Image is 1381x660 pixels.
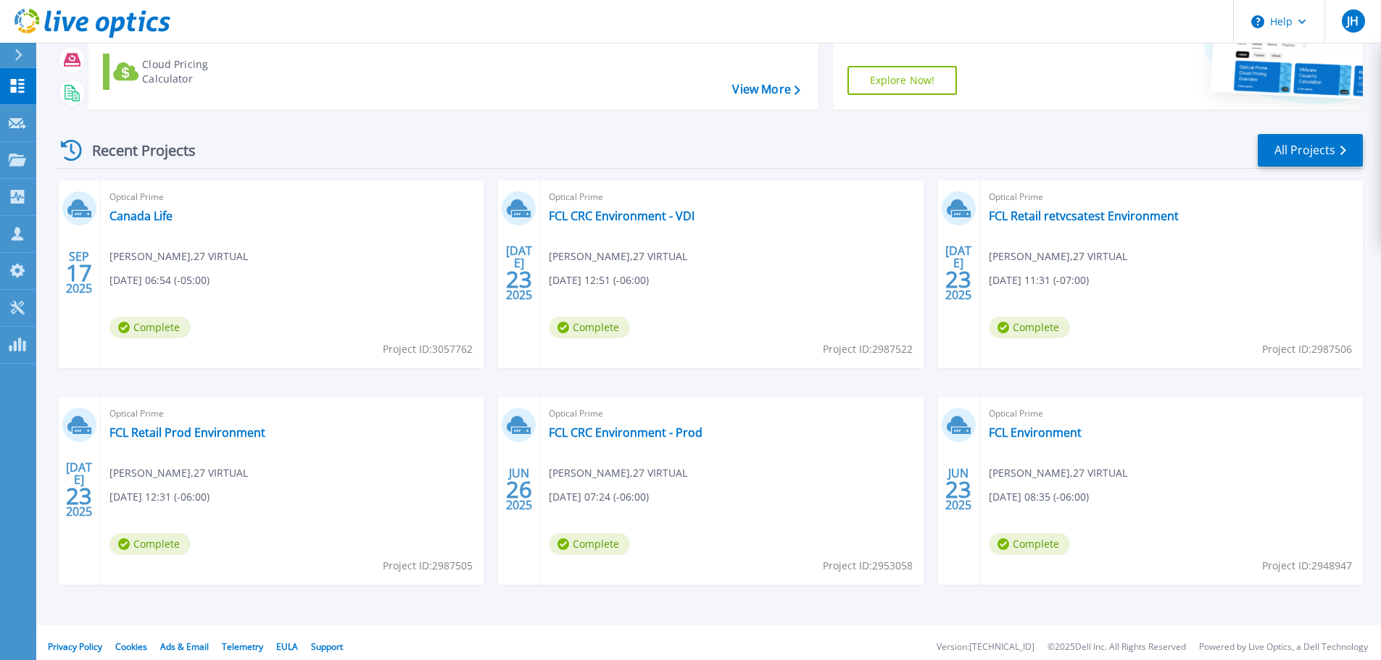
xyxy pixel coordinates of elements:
span: Project ID: 2987505 [383,558,473,574]
li: Powered by Live Optics, a Dell Technology [1199,643,1368,652]
a: FCL Environment [989,425,1082,440]
span: Project ID: 2953058 [823,558,913,574]
a: EULA [276,640,298,653]
a: Ads & Email [160,640,209,653]
div: [DATE] 2025 [65,463,93,516]
span: Optical Prime [549,406,914,422]
span: [DATE] 06:54 (-05:00) [109,272,210,288]
a: Canada Life [109,209,173,223]
span: Complete [109,317,191,338]
div: SEP 2025 [65,246,93,299]
span: 23 [506,273,532,285]
span: Optical Prime [989,189,1354,205]
span: 26 [506,483,532,496]
span: Project ID: 2987522 [823,341,913,357]
span: [DATE] 11:31 (-07:00) [989,272,1089,288]
span: Project ID: 2948947 [1262,558,1352,574]
span: 17 [66,267,92,279]
span: Optical Prime [549,189,914,205]
span: JH [1347,15,1359,27]
a: Explore Now! [847,66,958,95]
span: Complete [109,533,191,555]
a: View More [732,83,800,96]
span: [DATE] 12:51 (-06:00) [549,272,649,288]
span: 23 [945,273,971,285]
span: Project ID: 3057762 [383,341,473,357]
li: Version: [TECHNICAL_ID] [937,643,1034,652]
span: Project ID: 2987506 [1262,341,1352,357]
div: JUN 2025 [945,463,972,516]
span: Optical Prime [109,189,475,205]
span: Complete [989,533,1070,555]
span: [PERSON_NAME] , 27 VIRTUAL [109,248,248,264]
span: [DATE] 12:31 (-06:00) [109,489,210,505]
a: Support [311,640,343,653]
div: JUN 2025 [505,463,533,516]
span: [PERSON_NAME] , 27 VIRTUAL [989,465,1127,481]
span: [DATE] 08:35 (-06:00) [989,489,1089,505]
a: FCL Retail Prod Environment [109,425,265,440]
div: [DATE] 2025 [505,246,533,299]
a: Cloud Pricing Calculator [103,54,265,90]
span: Optical Prime [109,406,475,422]
a: FCL CRC Environment - VDI [549,209,694,223]
span: Complete [549,317,630,338]
span: [PERSON_NAME] , 27 VIRTUAL [109,465,248,481]
li: © 2025 Dell Inc. All Rights Reserved [1048,643,1186,652]
div: [DATE] 2025 [945,246,972,299]
a: Telemetry [222,640,263,653]
a: All Projects [1258,134,1363,167]
a: FCL Retail retvcsatest Environment [989,209,1179,223]
span: [DATE] 07:24 (-06:00) [549,489,649,505]
span: Complete [549,533,630,555]
span: 23 [66,490,92,502]
span: 23 [945,483,971,496]
a: Privacy Policy [48,640,102,653]
span: Complete [989,317,1070,338]
span: Optical Prime [989,406,1354,422]
a: Cookies [115,640,147,653]
div: Cloud Pricing Calculator [142,57,258,86]
a: FCL CRC Environment - Prod [549,425,702,440]
span: [PERSON_NAME] , 27 VIRTUAL [989,248,1127,264]
div: Recent Projects [56,133,215,168]
span: [PERSON_NAME] , 27 VIRTUAL [549,248,687,264]
span: [PERSON_NAME] , 27 VIRTUAL [549,465,687,481]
